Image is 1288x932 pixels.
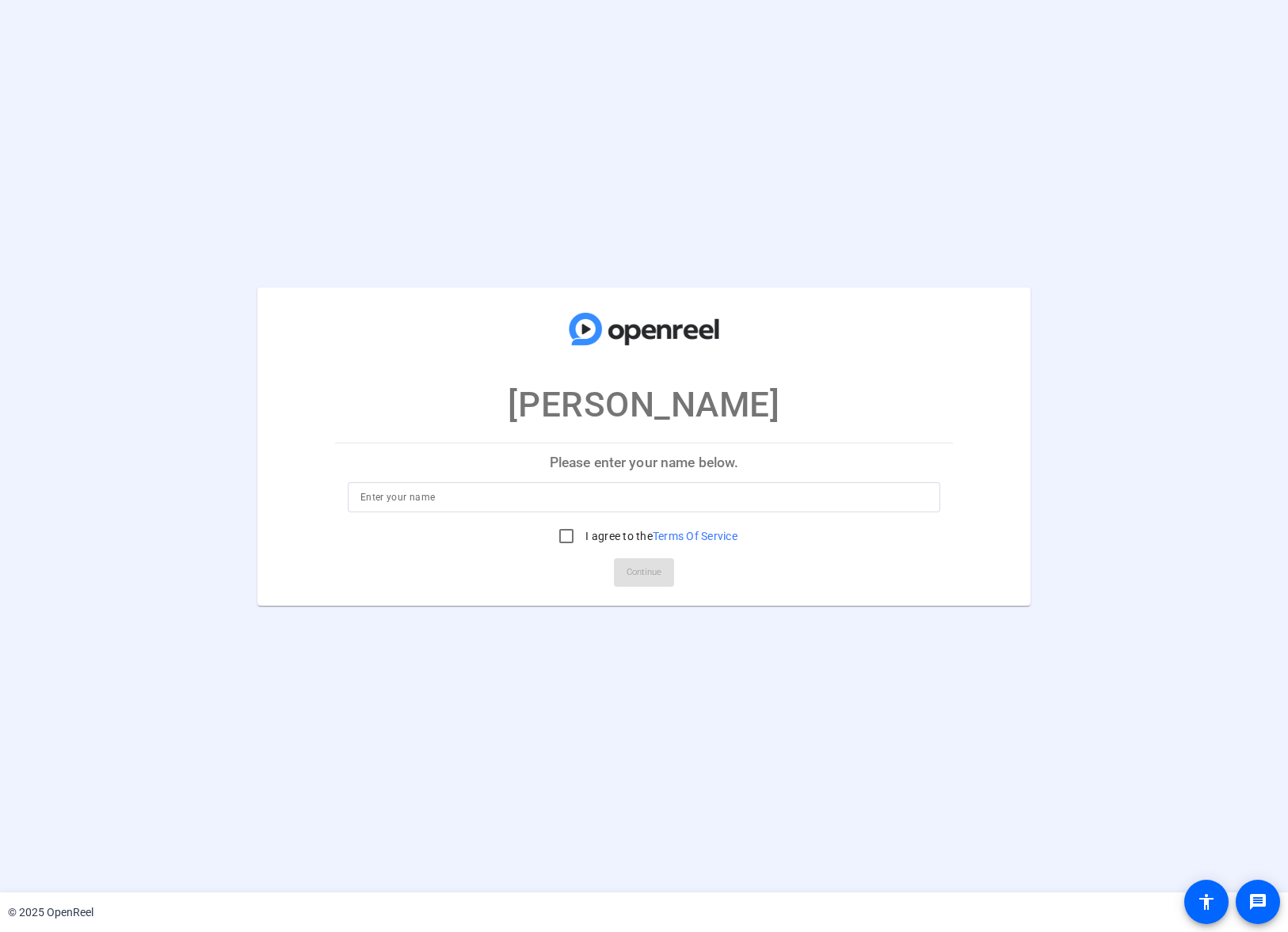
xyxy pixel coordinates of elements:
a: Terms Of Service [653,530,737,542]
p: Please enter your name below. [335,443,954,481]
mat-icon: message [1248,892,1267,911]
p: [PERSON_NAME] [508,379,779,431]
label: I agree to the [582,528,737,544]
div: © 2025 OpenReel [8,904,93,921]
img: company-logo [565,302,723,355]
mat-icon: accessibility [1197,892,1216,911]
input: Enter your name [360,488,928,507]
